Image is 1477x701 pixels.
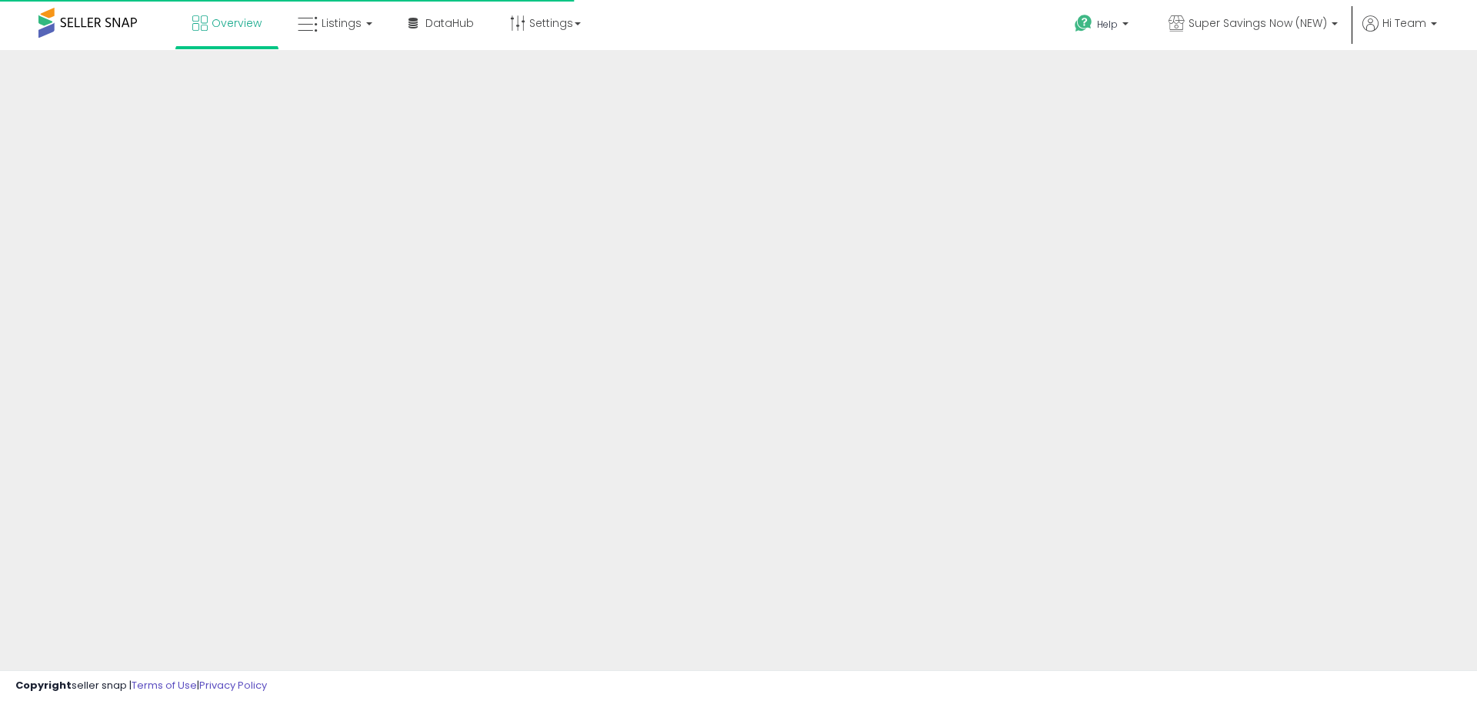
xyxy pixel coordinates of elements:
span: Overview [212,15,262,31]
span: DataHub [425,15,474,31]
span: Help [1097,18,1118,31]
a: Privacy Policy [199,678,267,693]
a: Hi Team [1362,15,1437,50]
span: Listings [322,15,362,31]
i: Get Help [1074,14,1093,33]
strong: Copyright [15,678,72,693]
div: seller snap | | [15,679,267,693]
span: Hi Team [1382,15,1426,31]
a: Terms of Use [132,678,197,693]
a: Help [1062,2,1144,50]
span: Super Savings Now (NEW) [1189,15,1327,31]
